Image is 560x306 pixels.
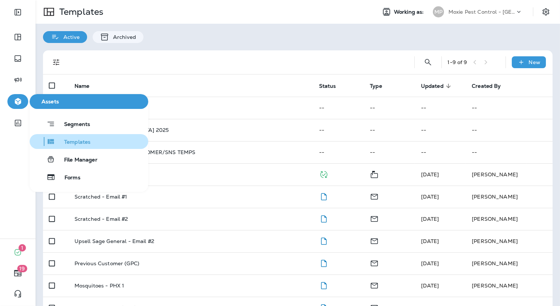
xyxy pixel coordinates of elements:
span: Status [319,83,336,89]
span: J-P Scoville [421,216,439,222]
button: Segments [30,116,148,131]
button: Filters [49,55,64,70]
td: -- [466,119,553,141]
span: Draft [319,282,328,288]
td: -- [415,97,466,119]
button: Forms [30,170,148,184]
td: -- [466,97,553,119]
td: [PERSON_NAME] [466,163,553,186]
span: Draft [319,237,328,244]
button: File Manager [30,152,148,167]
span: Email [370,215,379,222]
td: [PERSON_NAME] [466,252,553,275]
p: Archived [109,34,136,40]
button: Settings [539,5,553,19]
td: [PERSON_NAME] [466,230,553,252]
span: Templates [55,139,90,146]
span: J-P Scoville [421,282,439,289]
td: -- [313,97,364,119]
p: Mosquitoes - PHX 1 [74,283,125,289]
span: 1 [19,244,26,252]
span: Name [74,83,90,89]
td: -- [364,119,415,141]
td: -- [415,119,466,141]
td: -- [415,141,466,163]
p: Upsell Sage General - Email #2 [74,238,154,244]
span: Published [319,170,328,177]
p: Active [60,34,80,40]
td: [PERSON_NAME] [466,275,553,297]
span: J-P Scoville [421,238,439,245]
span: Segments [55,121,90,129]
span: Email [370,282,379,288]
span: Working as: [394,9,425,15]
p: Previous Customer (GPC) [74,260,139,266]
td: [PERSON_NAME] [466,186,553,208]
button: Templates [30,134,148,149]
span: Updated [421,83,444,89]
td: -- [466,141,553,163]
span: Draft [319,193,328,199]
span: J-P Scoville [421,171,439,178]
td: [PERSON_NAME] [466,208,553,230]
td: -- [313,141,364,163]
button: Expand Sidebar [7,5,28,20]
p: Templates [56,6,103,17]
span: File Manager [55,157,97,164]
span: Forms [56,174,80,182]
span: Email [370,237,379,244]
span: Created By [472,83,501,89]
td: -- [364,97,415,119]
span: Email [370,259,379,266]
span: Assets [33,99,145,105]
button: Search Templates [421,55,435,70]
span: J-P Scoville [421,260,439,267]
span: Type [370,83,382,89]
span: Draft [319,215,328,222]
p: Scratched - Email #2 [74,216,128,222]
p: Moxie Pest Control - [GEOGRAPHIC_DATA] [448,9,515,15]
div: 1 - 9 of 9 [448,59,467,65]
p: New [529,59,540,65]
span: Draft [319,259,328,266]
div: MP [433,6,444,17]
span: 19 [17,265,27,272]
span: Mailer [370,170,379,177]
span: Email [370,193,379,199]
span: J-P Scoville [421,193,439,200]
button: Assets [30,94,148,109]
p: Scratched - Email #1 [74,194,127,200]
td: -- [313,119,364,141]
td: -- [364,141,415,163]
